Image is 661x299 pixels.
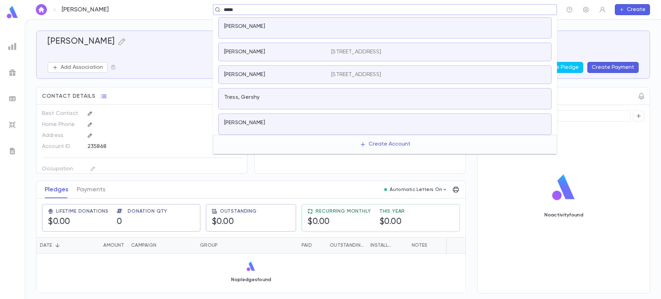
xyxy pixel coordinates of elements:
[549,174,578,201] img: logo
[37,7,45,12] img: home_white.a664292cf8c1dea59945f0da9f25487c.svg
[412,237,427,254] div: Notes
[117,217,122,227] h5: 0
[331,71,381,78] p: [STREET_ADDRESS]
[224,23,265,30] p: [PERSON_NAME]
[61,64,103,71] p: Add Association
[220,209,257,214] span: Outstanding
[370,237,394,254] div: Installments
[56,209,108,214] span: Lifetime Donations
[48,217,70,227] h5: $0.00
[45,181,69,198] button: Pledges
[197,237,248,254] div: Group
[8,68,17,77] img: campaigns_grey.99e729a5f7ee94e3726e6486bddda8f1.svg
[615,4,650,15] button: Create
[316,209,371,214] span: Recurring Monthly
[218,240,229,251] button: Sort
[42,93,95,100] span: Contact Details
[52,240,63,251] button: Sort
[42,130,82,141] p: Address
[212,217,234,227] h5: $0.00
[307,217,330,227] h5: $0.00
[40,237,52,254] div: Date
[42,108,82,119] p: Best Contact
[62,6,109,13] p: [PERSON_NAME]
[83,237,128,254] div: Amount
[92,240,103,251] button: Sort
[8,121,17,129] img: imports_grey.530a8a0e642e233f2baf0ef88e8c9fcb.svg
[354,138,416,151] button: Create Account
[42,119,82,130] p: Home Phone
[381,185,450,194] button: Automatic Letters On
[36,237,83,254] div: Date
[42,141,82,152] p: Account ID
[48,62,108,73] button: Add Association
[587,62,639,73] button: Create Payment
[231,277,271,282] p: No pledges found
[128,237,197,254] div: Campaign
[331,49,381,55] p: [STREET_ADDRESS]
[224,49,265,55] p: [PERSON_NAME]
[6,6,19,19] img: logo
[544,212,583,218] p: No activity found
[246,261,256,271] img: logo
[390,187,442,192] p: Automatic Letters On
[8,42,17,51] img: reports_grey.c525e4749d1bce6a11f5fe2a8de1b229.svg
[103,237,124,254] div: Amount
[248,237,315,254] div: Paid
[48,36,115,47] h5: [PERSON_NAME]
[302,237,312,254] div: Paid
[379,217,402,227] h5: $0.00
[131,237,156,254] div: Campaign
[87,141,208,151] div: 235868
[330,237,364,254] div: Outstanding
[8,95,17,103] img: batches_grey.339ca447c9d9533ef1741baa751efc33.svg
[128,209,167,214] span: Donation Qty
[408,237,494,254] div: Notes
[536,62,583,73] button: Create Pledge
[379,209,405,214] span: This Year
[200,237,218,254] div: Group
[291,240,302,251] button: Sort
[224,94,260,101] p: Tress, Gershy
[319,240,330,251] button: Sort
[156,240,167,251] button: Sort
[315,237,367,254] div: Outstanding
[367,237,408,254] div: Installments
[394,240,405,251] button: Sort
[224,71,265,78] p: [PERSON_NAME]
[42,163,82,174] p: Occupation
[224,119,265,126] p: [PERSON_NAME]
[77,181,105,198] button: Payments
[8,147,17,155] img: letters_grey.7941b92b52307dd3b8a917253454ce1c.svg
